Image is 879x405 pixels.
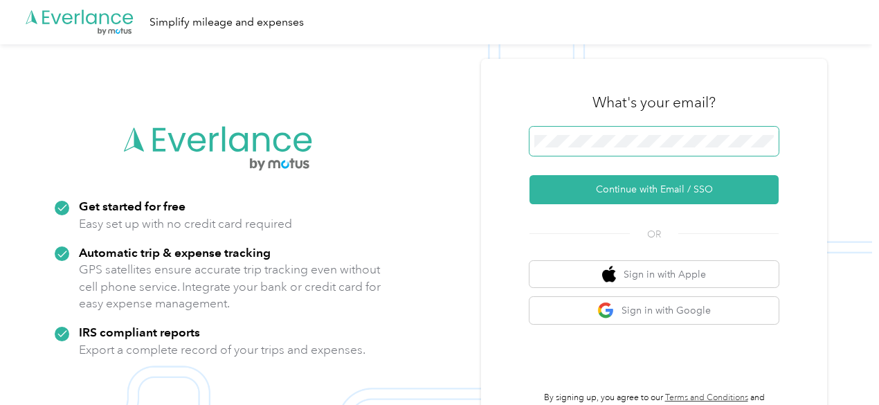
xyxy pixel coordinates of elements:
[79,325,200,339] strong: IRS compliant reports
[79,245,271,260] strong: Automatic trip & expense tracking
[529,261,779,288] button: apple logoSign in with Apple
[665,393,748,403] a: Terms and Conditions
[79,341,365,359] p: Export a complete record of your trips and expenses.
[630,227,678,242] span: OR
[79,261,381,312] p: GPS satellites ensure accurate trip tracking even without cell phone service. Integrate your bank...
[79,215,292,233] p: Easy set up with no credit card required
[149,14,304,31] div: Simplify mileage and expenses
[79,199,185,213] strong: Get started for free
[597,302,615,319] img: google logo
[592,93,716,112] h3: What's your email?
[529,297,779,324] button: google logoSign in with Google
[602,266,616,283] img: apple logo
[529,175,779,204] button: Continue with Email / SSO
